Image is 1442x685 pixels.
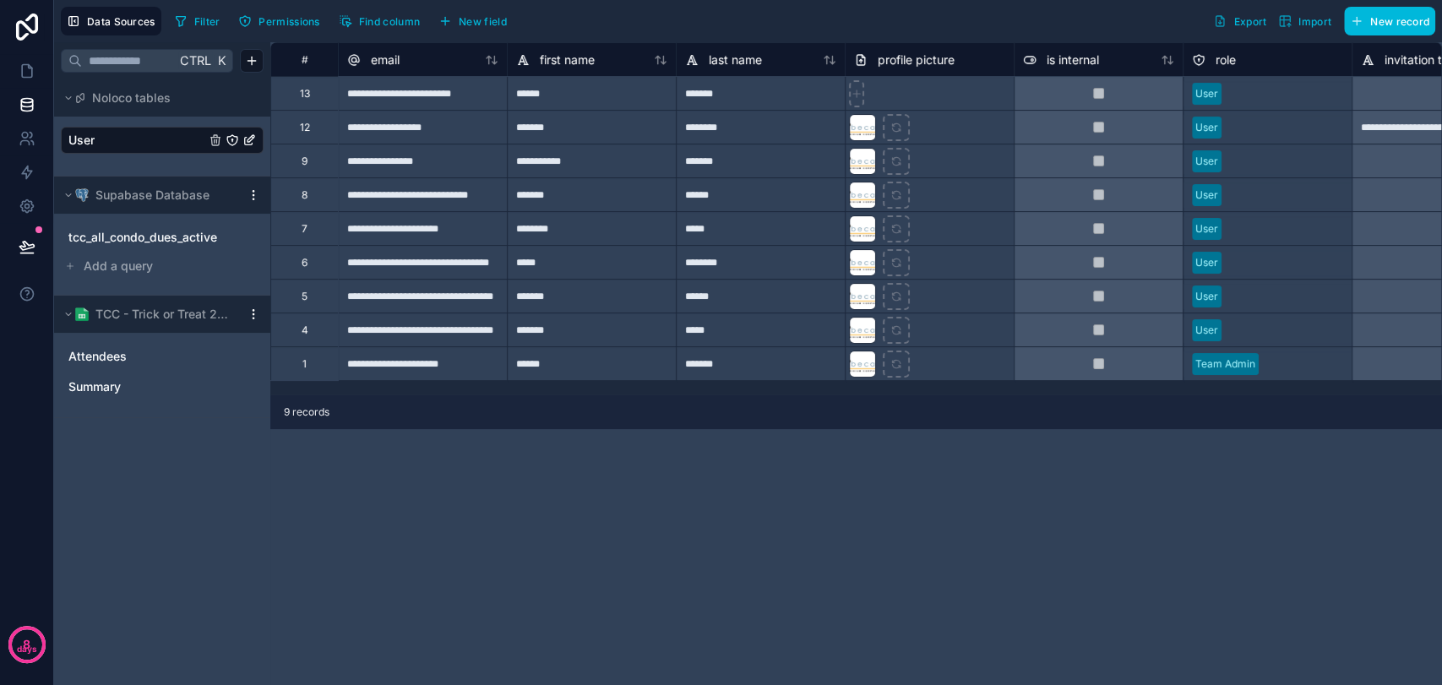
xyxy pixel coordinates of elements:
[1370,15,1429,28] span: New record
[302,357,307,371] div: 1
[61,343,264,370] div: Attendees
[878,52,955,68] span: profile picture
[300,87,310,101] div: 13
[1195,221,1218,236] div: User
[92,90,171,106] span: Noloco tables
[61,302,240,326] button: Google Sheets logoTCC - Trick or Treat 2025
[232,8,332,34] a: Permissions
[284,405,329,419] span: 9 records
[302,222,307,236] div: 7
[709,52,762,68] span: last name
[1195,255,1218,270] div: User
[61,183,240,207] button: Postgres logoSupabase Database
[302,290,307,303] div: 5
[68,348,127,365] span: Attendees
[61,254,264,278] button: Add a query
[459,15,507,28] span: New field
[68,348,222,365] a: Attendees
[68,229,222,246] a: tcc_all_condo_dues_active
[61,224,264,251] div: tcc_all_condo_dues_active
[1195,289,1218,304] div: User
[95,187,209,204] span: Supabase Database
[300,121,310,134] div: 12
[68,132,205,149] a: User
[68,132,95,149] span: User
[1195,356,1255,372] div: Team Admin
[302,155,307,168] div: 9
[68,378,222,395] a: Summary
[1047,52,1099,68] span: is internal
[1195,154,1218,169] div: User
[178,50,213,71] span: Ctrl
[61,127,264,154] div: User
[61,7,161,35] button: Data Sources
[68,229,217,246] span: tcc_all_condo_dues_active
[61,86,253,110] button: Noloco tables
[75,307,89,321] img: Google Sheets logo
[284,53,325,66] div: #
[1344,7,1435,35] button: New record
[68,378,121,395] span: Summary
[1233,15,1266,28] span: Export
[1195,323,1218,338] div: User
[168,8,226,34] button: Filter
[1216,52,1236,68] span: role
[17,643,37,656] p: days
[215,55,227,67] span: K
[1195,188,1218,203] div: User
[232,8,325,34] button: Permissions
[302,188,307,202] div: 8
[61,373,264,400] div: Summary
[302,256,307,269] div: 6
[1195,120,1218,135] div: User
[540,52,595,68] span: first name
[1272,7,1337,35] button: Import
[333,8,426,34] button: Find column
[194,15,220,28] span: Filter
[1195,86,1218,101] div: User
[258,15,319,28] span: Permissions
[75,188,89,202] img: Postgres logo
[433,8,513,34] button: New field
[1298,15,1331,28] span: Import
[1337,7,1435,35] a: New record
[302,323,308,337] div: 4
[23,636,30,653] p: 8
[84,258,153,275] span: Add a query
[95,306,232,323] span: TCC - Trick or Treat 2025
[1207,7,1272,35] button: Export
[359,15,420,28] span: Find column
[87,15,155,28] span: Data Sources
[371,52,400,68] span: email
